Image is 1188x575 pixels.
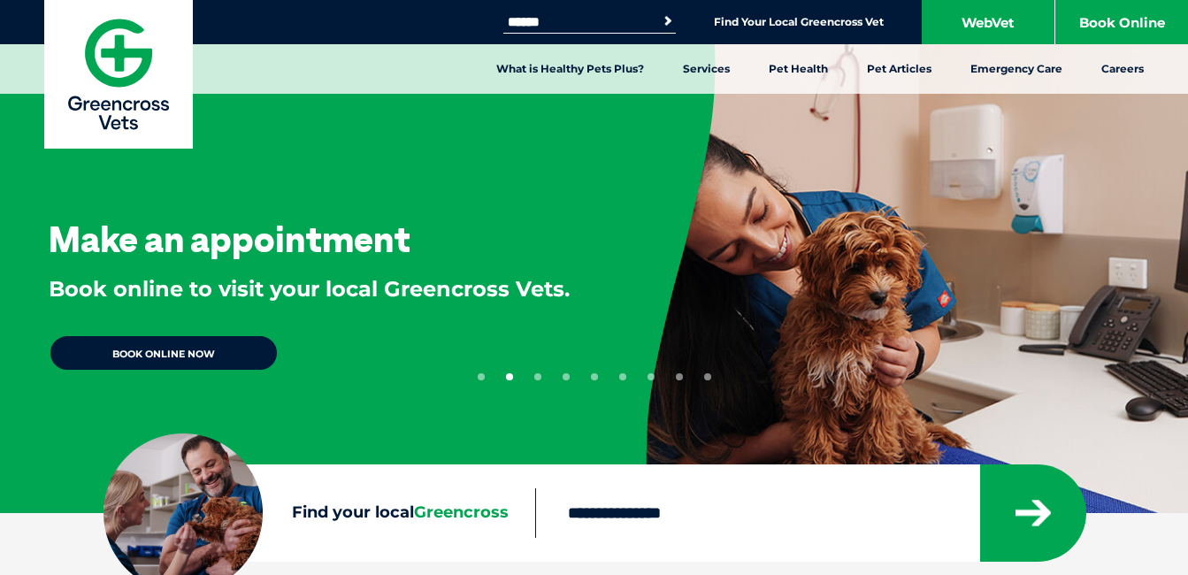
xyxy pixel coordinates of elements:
a: Pet Health [749,44,847,94]
a: Careers [1082,44,1163,94]
button: 8 of 9 [676,373,683,380]
a: Pet Articles [847,44,951,94]
label: Find your local [103,500,535,526]
button: 3 of 9 [534,373,541,380]
p: Book online to visit your local Greencross Vets. [49,274,570,304]
button: 9 of 9 [704,373,711,380]
button: 5 of 9 [591,373,598,380]
a: Emergency Care [951,44,1082,94]
button: 4 of 9 [563,373,570,380]
button: 2 of 9 [506,373,513,380]
a: What is Healthy Pets Plus? [477,44,663,94]
button: 6 of 9 [619,373,626,380]
button: 7 of 9 [648,373,655,380]
h3: Make an appointment [49,221,410,257]
a: Find Your Local Greencross Vet [714,15,884,29]
button: 1 of 9 [478,373,485,380]
button: Search [659,12,677,30]
a: Services [663,44,749,94]
span: Greencross [414,502,509,522]
a: BOOK ONLINE NOW [49,334,279,372]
